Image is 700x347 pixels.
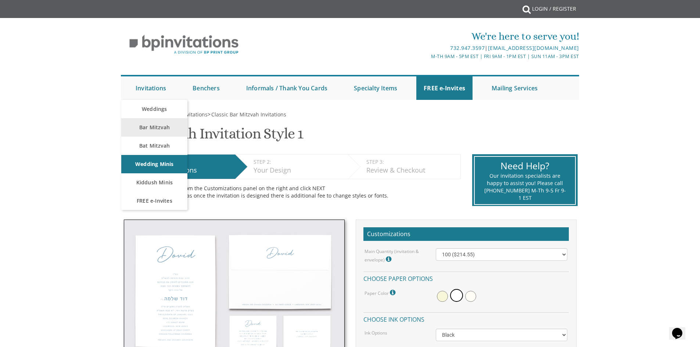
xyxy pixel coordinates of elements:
[121,137,187,155] a: Bat Mitzvah
[211,111,286,118] a: Classic Bar Mitzvah Invitations
[363,227,569,241] h2: Customizations
[347,76,405,100] a: Specialty Items
[254,166,344,175] div: Your Design
[121,155,187,173] a: Wedding Minis
[365,248,425,264] label: Main Quantity (invitation & envelope)
[121,100,187,118] a: Weddings
[365,288,397,297] label: Paper Color
[121,118,187,137] a: Bar Mitzvah
[274,44,579,53] div: |
[416,76,473,100] a: FREE e-Invites
[363,312,569,325] h4: Choose ink options
[239,76,335,100] a: Informals / Thank You Cards
[121,111,147,118] a: Invitations
[121,29,247,60] img: BP Invitation Loft
[366,166,457,175] div: Review & Checkout
[121,126,303,147] h1: Bar Mitzvah Invitation Style 1
[185,76,227,100] a: Benchers
[208,111,286,118] span: >
[128,76,173,100] a: Invitations
[484,76,545,100] a: Mailing Services
[363,271,569,284] h4: Choose paper options
[274,53,579,60] div: M-Th 9am - 5pm EST | Fri 9am - 1pm EST | Sun 11am - 3pm EST
[366,158,457,166] div: STEP 3:
[365,330,387,336] label: Ink Options
[450,44,485,51] a: 732.947.3597
[669,318,693,340] iframe: chat widget
[488,44,579,51] a: [EMAIL_ADDRESS][DOMAIN_NAME]
[121,192,187,210] a: FREE e-Invites
[484,159,566,173] div: Need Help?
[121,173,187,192] a: Kiddush Minis
[128,185,455,199] div: Make your selections from the Customizations panel on the right and click NEXT Please choose care...
[484,172,566,202] div: Our invitation specialists are happy to assist you! Please call [PHONE_NUMBER] M-Th 9-5 Fr 9-1 EST
[274,29,579,44] div: We're here to serve you!
[254,158,344,166] div: STEP 2:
